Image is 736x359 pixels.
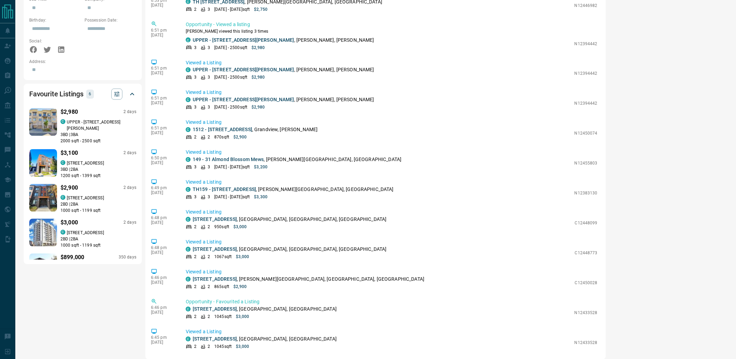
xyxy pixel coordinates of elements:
p: 6:51 pm [151,66,175,71]
p: $3,100 [61,149,78,158]
p: 2 [194,134,197,141]
p: [DATE] - 2500 sqft [214,45,247,51]
p: [DATE] [151,161,175,166]
p: C12450028 [575,280,598,286]
img: Favourited listing [22,254,64,281]
p: [DATE] - [DATE] sqft [214,194,250,200]
a: UPPER - [STREET_ADDRESS][PERSON_NAME] [193,97,294,103]
p: , [GEOGRAPHIC_DATA], [GEOGRAPHIC_DATA], [GEOGRAPHIC_DATA] [193,246,387,253]
a: UPPER - [STREET_ADDRESS][PERSON_NAME] [193,67,294,73]
p: $2,900 [233,284,247,290]
a: 149 - 31 Almond Blossom Mews [193,157,264,162]
p: $3,000 [236,254,249,260]
p: , [PERSON_NAME], [PERSON_NAME] [193,66,374,74]
p: 6:46 pm [151,276,175,280]
p: C12448099 [575,220,598,226]
img: Favourited listing [24,184,62,212]
p: $899,000 [61,254,84,262]
div: condos.ca [186,187,191,192]
a: [STREET_ADDRESS] [193,217,237,222]
p: [STREET_ADDRESS] [67,160,104,167]
div: condos.ca [186,157,191,162]
p: 3 BD | 3 BA [61,132,136,138]
p: $2,900 [61,184,78,192]
p: [STREET_ADDRESS] [67,195,104,201]
a: Favourited listing$3,0002 dayscondos.ca[STREET_ADDRESS]2BD |2BA1000 sqft - 1199 sqft [29,217,136,249]
p: , [PERSON_NAME], [PERSON_NAME] [193,37,374,44]
p: N12433528 [575,340,598,346]
p: 2 days [123,220,136,226]
p: 2 [208,344,210,350]
p: 3 [194,45,197,51]
img: Favourited listing [22,149,64,177]
p: 2 [194,6,197,13]
a: UPPER - [STREET_ADDRESS][PERSON_NAME] [193,37,294,43]
p: N12446982 [575,2,598,9]
p: 2 [208,314,210,320]
p: $3,000 [236,314,249,320]
p: Viewed a Listing [186,59,598,66]
p: 950 sqft [214,224,229,230]
p: 3 [194,194,197,200]
p: $2,980 [251,74,265,81]
p: 3 [208,74,210,81]
a: Favourited listing$3,1002 dayscondos.ca[STREET_ADDRESS]3BD |2BA1200 sqft - 1399 sqft [29,148,136,179]
p: 3 BD | 2 BA [61,167,136,173]
h2: Favourite Listings [29,89,83,100]
p: N12455803 [575,160,598,167]
p: $2,980 [251,45,265,51]
p: 2 BD | 2 BA [61,236,136,242]
div: condos.ca [61,119,65,124]
p: N12394442 [575,41,598,47]
p: 6:51 pm [151,96,175,101]
p: 6:51 pm [151,28,175,33]
p: 1000 sqft - 1199 sqft [61,242,136,249]
a: Favourited listing$899,000350 days [29,252,136,284]
p: Viewed a Listing [186,89,598,96]
a: [STREET_ADDRESS] [193,277,237,282]
p: 2 [194,314,197,320]
p: C12448773 [575,250,598,256]
p: 3 [208,6,210,13]
p: 6:45 pm [151,335,175,340]
div: condos.ca [186,247,191,252]
p: [DATE] - [DATE] sqft [214,164,250,170]
p: [DATE] [151,250,175,255]
p: 6:49 pm [151,186,175,191]
p: 1067 sqft [214,254,232,260]
p: 3 [208,164,210,170]
p: , [PERSON_NAME][GEOGRAPHIC_DATA], [GEOGRAPHIC_DATA] [193,156,401,163]
div: condos.ca [186,307,191,312]
div: condos.ca [186,127,191,132]
p: , Grandview, [PERSON_NAME] [193,126,318,134]
p: [PERSON_NAME] viewed this listing 3 times [186,28,598,34]
p: $2,900 [233,134,247,141]
p: Social: [29,38,81,44]
p: Viewed a Listing [186,179,598,186]
p: , [GEOGRAPHIC_DATA], [GEOGRAPHIC_DATA] [193,336,337,343]
p: Opportunity - Favourited a Listing [186,298,598,306]
p: Viewed a Listing [186,119,598,126]
p: 2 [194,284,197,290]
p: $3,000 [233,224,247,230]
p: 350 days [119,255,136,261]
p: 3 [194,74,197,81]
p: 6:46 pm [151,305,175,310]
p: $2,750 [254,6,267,13]
p: N12433528 [575,310,598,316]
a: [STREET_ADDRESS] [193,336,237,342]
p: UPPER - [STREET_ADDRESS][PERSON_NAME] [67,119,136,132]
p: Possession Date: [85,17,136,23]
p: 3 [208,194,210,200]
p: 2 [208,284,210,290]
p: 1045 sqft [214,344,232,350]
div: Favourite Listings6 [29,86,136,103]
p: [DATE] [151,191,175,196]
p: 3 [194,164,197,170]
p: [DATE] [151,33,175,38]
p: 2 days [123,109,136,115]
img: Favourited listing [22,108,64,136]
p: Viewed a Listing [186,209,598,216]
p: Viewed a Listing [186,149,598,156]
p: $2,980 [61,108,78,117]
